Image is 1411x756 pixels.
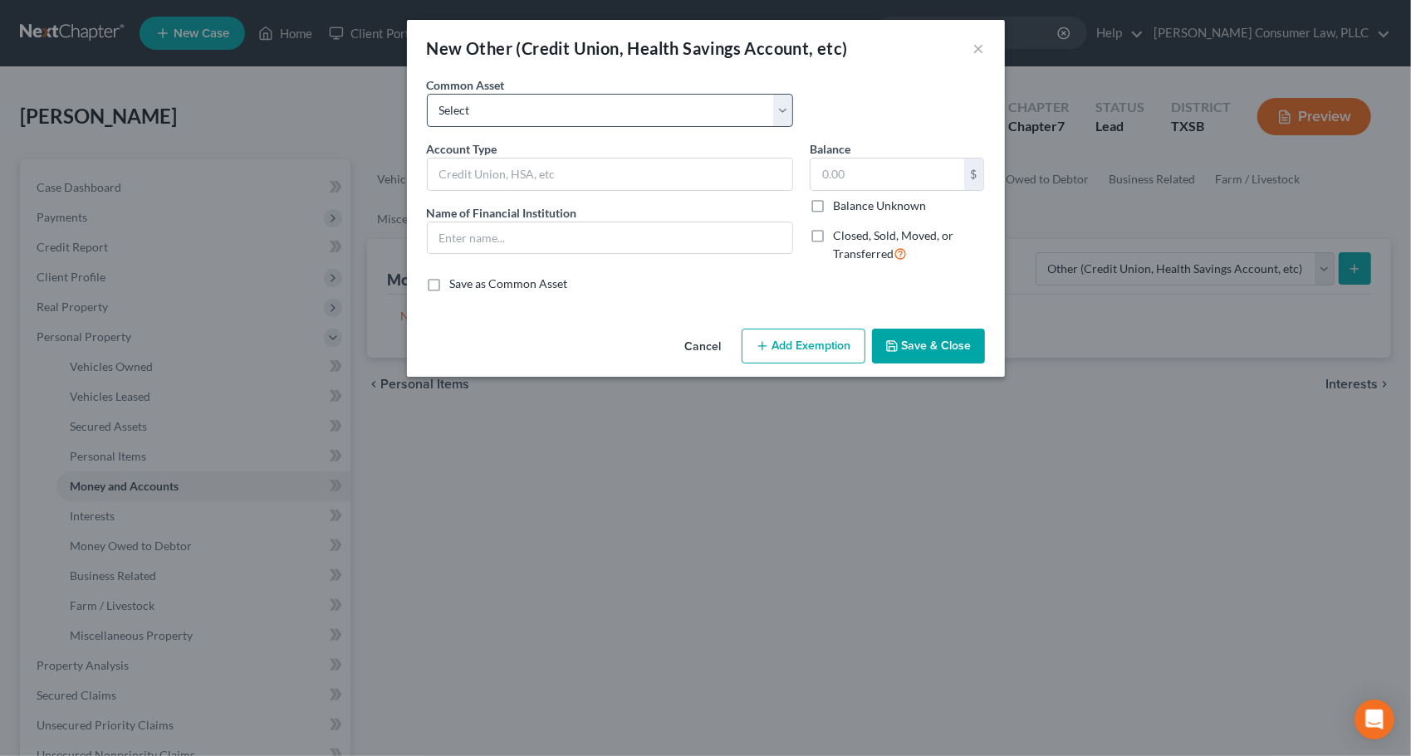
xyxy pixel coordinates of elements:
label: Balance [810,140,850,158]
button: Cancel [672,330,735,363]
div: New Other (Credit Union, Health Savings Account, etc) [427,37,848,60]
span: Name of Financial Institution [427,206,577,220]
button: × [973,38,985,58]
input: 0.00 [811,159,964,190]
input: Enter name... [428,222,792,254]
label: Save as Common Asset [450,276,568,292]
div: Open Intercom Messenger [1355,700,1394,739]
button: Add Exemption [742,329,865,363]
label: Balance Unknown [833,198,926,214]
label: Common Asset [427,76,505,94]
input: Credit Union, HSA, etc [428,159,792,190]
span: Closed, Sold, Moved, or Transferred [833,228,953,261]
label: Account Type [427,140,497,158]
button: Save & Close [872,329,985,363]
div: $ [964,159,984,190]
